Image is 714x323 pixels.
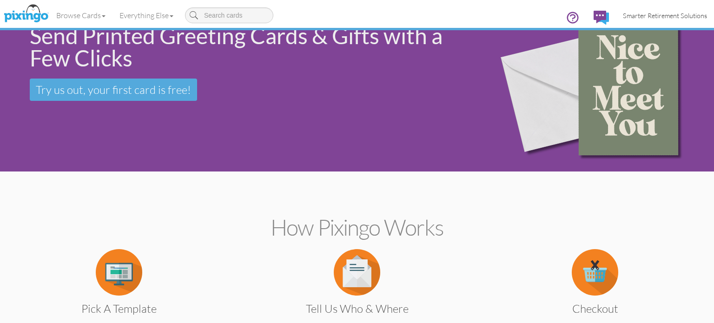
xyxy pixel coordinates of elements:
h3: Tell us Who & Where [263,303,451,315]
h2: How Pixingo works [16,215,698,240]
a: Everything Else [112,4,180,27]
span: Smarter Retirement Solutions [623,12,707,20]
a: Smarter Retirement Solutions [616,4,714,27]
img: pixingo logo [1,2,51,26]
span: Try us out, your first card is free! [36,83,191,97]
input: Search cards [185,7,273,23]
img: item.alt [334,249,380,296]
a: Browse Cards [49,4,112,27]
div: Send Printed Greeting Cards & Gifts with a Few Clicks [30,25,469,69]
h3: Checkout [501,303,689,315]
img: item.alt [572,249,618,296]
a: Try us out, your first card is free! [30,79,197,101]
img: comments.svg [594,11,609,25]
img: item.alt [96,249,142,296]
h3: Pick a Template [25,303,213,315]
